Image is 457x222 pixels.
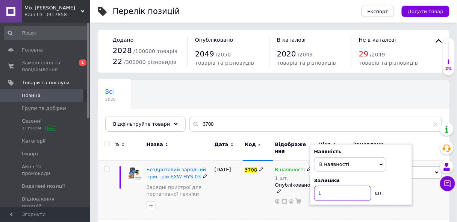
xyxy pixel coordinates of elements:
span: Mix-Tonis [24,5,81,11]
div: 1 шт. [275,175,312,181]
span: Акції та промокоди [22,163,70,177]
span: 2020 [277,49,296,58]
div: Перелік позицій [113,8,180,15]
span: Не в каталозі [359,37,396,43]
span: Додати товар [408,9,443,14]
span: товарів та різновидів [195,60,254,66]
span: / 2050 [216,52,231,58]
button: Чат з покупцем [440,176,455,191]
span: Опубліковано [195,37,233,43]
div: Залишки [314,177,408,184]
span: В каталозі [277,37,306,43]
span: Головна [22,47,43,53]
span: Групи та добірки [22,105,66,112]
span: товарів та різновидів [277,60,336,66]
div: Ваш ID: 3917858 [24,11,90,18]
span: 2049 [195,49,214,58]
span: Замовлення [353,141,385,155]
span: Назва [147,141,163,148]
img: Беспроводное зарядное устройство для EXW HYS 03 [128,166,143,182]
span: 22 [113,57,122,66]
span: / 300000 різновидів [124,59,177,65]
span: Всі [105,88,114,95]
a: Зарядні пристрої для портативної техніки [147,184,211,198]
span: / 2049 [298,52,313,58]
div: шт. [371,186,386,196]
span: Автозаповнення характе... [105,117,185,124]
div: Наявність [314,148,408,155]
span: 1 [79,59,86,66]
span: Відображення [275,141,309,155]
span: Експорт [368,9,389,14]
span: Ціна [318,141,331,148]
input: Пошук [4,26,89,40]
span: Відновлення позицій [22,196,70,209]
span: В наявності [275,167,305,175]
button: Додати товар [402,6,449,17]
span: Додано [113,37,133,43]
span: В наявності [319,161,350,167]
span: / 100000 товарів [133,48,177,54]
span: Видалені позиції [22,183,65,190]
span: 2028 [105,97,116,102]
span: Позиції [22,92,40,99]
span: Категорії [22,138,45,144]
span: Код [245,141,256,148]
span: 2028 [113,46,132,55]
div: Опубліковано [275,182,315,195]
span: Сезонні знижки [22,118,70,131]
span: Імпорт [22,151,39,157]
span: 29 [359,49,368,58]
span: товарів та різновидів [359,60,418,66]
span: Дата [215,141,228,148]
span: / 2049 [370,52,385,58]
input: Пошук по назві позиції, артикулу і пошуковим запитам [189,117,442,132]
span: Замовлення та повідомлення [22,59,70,73]
a: Бездротовий зарядний пристрій EXW HYS 03 [147,167,206,179]
div: 2% [443,66,455,71]
span: Відфільтруйте товари [113,121,170,127]
span: Товари та послуги [22,79,70,86]
div: [DATE] [213,161,243,220]
div: Автозаповнення характеристик [98,109,200,138]
span: 3708 [245,167,257,173]
span: % [115,141,120,148]
button: Експорт [362,6,395,17]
